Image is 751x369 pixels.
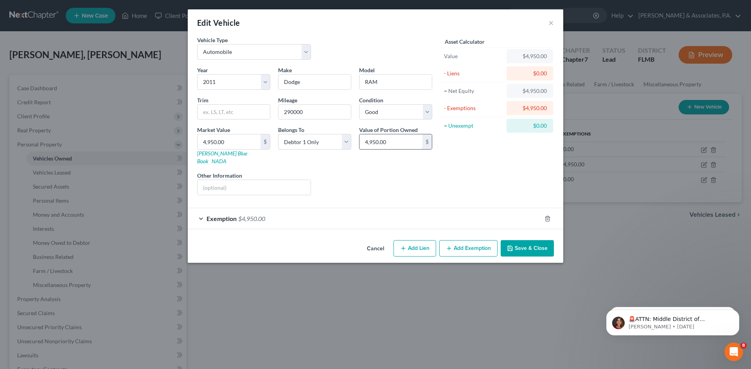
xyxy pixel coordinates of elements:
[444,70,503,77] div: - Liens
[393,240,436,257] button: Add Lien
[359,66,375,74] label: Model
[513,122,547,130] div: $0.00
[278,75,351,89] input: ex. Nissan
[197,171,242,180] label: Other Information
[548,18,554,27] button: ×
[513,104,547,112] div: $4,950.00
[444,52,503,60] div: Value
[359,75,432,89] input: ex. Altima
[197,36,228,44] label: Vehicle Type
[513,52,547,60] div: $4,950.00
[198,180,311,195] input: (optional)
[197,17,240,28] div: Edit Vehicle
[513,70,547,77] div: $0.00
[278,105,351,119] input: --
[261,134,270,149] div: $
[444,122,503,130] div: = Unexempt
[197,96,208,104] label: Trim
[278,67,292,73] span: Make
[278,96,297,104] label: Mileage
[207,215,237,222] span: Exemption
[198,105,270,119] input: ex. LS, LT, etc
[359,134,422,149] input: 0.00
[238,215,265,222] span: $4,950.00
[444,104,503,112] div: - Exemptions
[212,158,226,164] a: NADA
[197,66,208,74] label: Year
[501,240,554,257] button: Save & Close
[724,342,743,361] iframe: Intercom live chat
[740,342,747,349] span: 8
[422,134,432,149] div: $
[445,37,485,46] label: Asset Calculator
[198,134,261,149] input: 0.00
[595,293,751,348] iframe: Intercom notifications message
[197,126,230,134] label: Market Value
[513,87,547,95] div: $4,950.00
[359,96,383,104] label: Condition
[278,127,304,133] span: Belongs To
[444,87,503,95] div: = Net Equity
[197,150,247,164] a: [PERSON_NAME] Blue Book
[439,240,498,257] button: Add Exemption
[359,126,418,134] label: Value of Portion Owned
[361,241,390,257] button: Cancel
